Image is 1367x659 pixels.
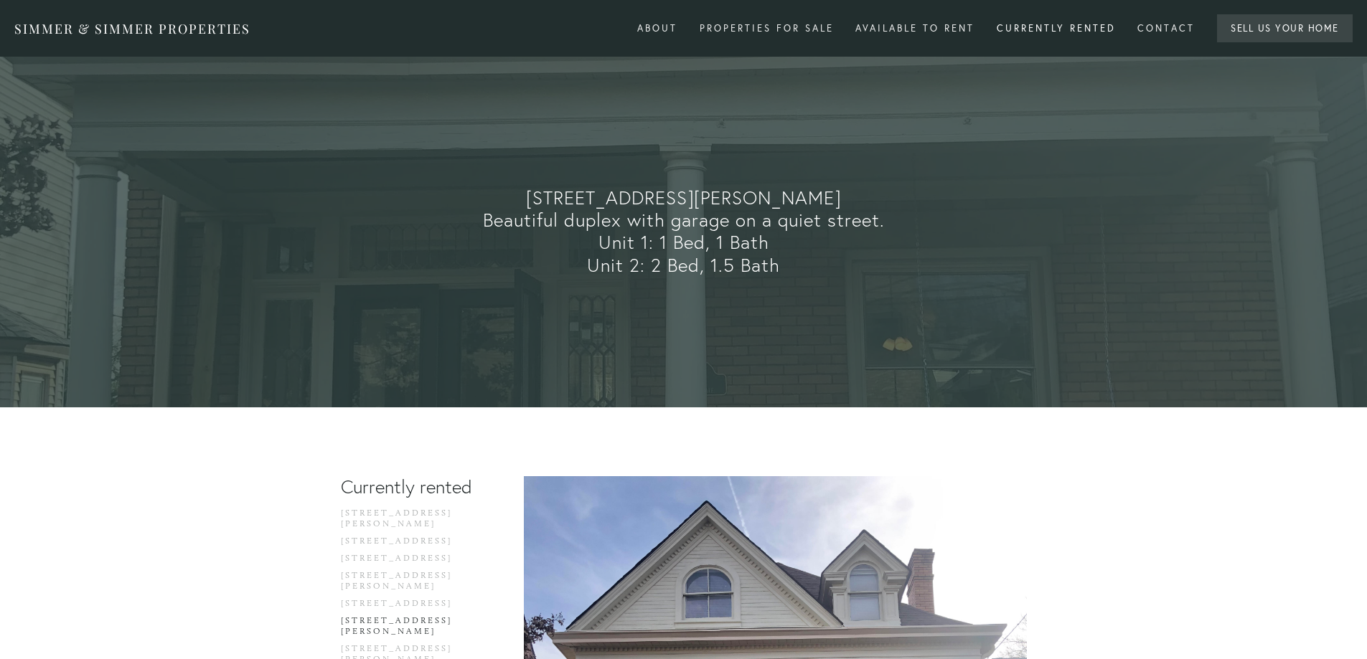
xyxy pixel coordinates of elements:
[341,508,478,536] a: [STREET_ADDRESS][PERSON_NAME]
[14,20,250,37] a: Simmer & Simmer Properties
[628,16,687,40] a: About
[341,536,478,553] a: [STREET_ADDRESS]
[690,16,843,40] div: Properties for Sale
[341,476,478,498] li: Currently rented
[1128,16,1204,40] a: Contact
[846,16,984,40] div: Available to rent
[341,553,478,570] a: [STREET_ADDRESS]
[341,598,478,615] a: [STREET_ADDRESS]
[987,16,1125,40] div: Currently rented
[1217,14,1353,42] a: Sell Us Your Home
[364,187,1004,277] p: [STREET_ADDRESS][PERSON_NAME] Beautiful duplex with garage on a quiet street. Unit 1: 1 Bed, 1 Ba...
[341,570,478,598] a: [STREET_ADDRESS][PERSON_NAME]
[341,615,478,643] a: [STREET_ADDRESS][PERSON_NAME]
